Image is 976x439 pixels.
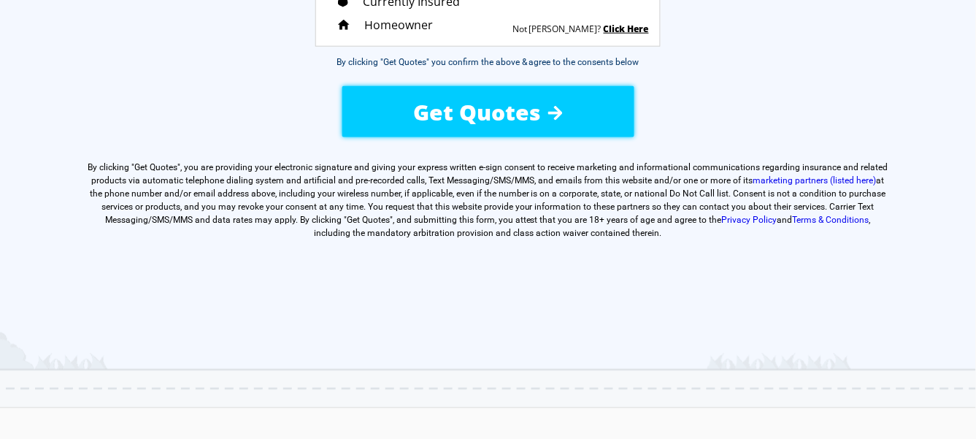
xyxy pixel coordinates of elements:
[722,215,777,225] a: Privacy Policy
[337,56,639,69] div: By clicking "Get Quotes" you confirm the above & agree to the consents below
[134,162,177,172] span: Get Quotes
[87,161,890,240] label: By clicking " ", you are providing your electronic signature and giving your express written e-si...
[753,175,877,186] a: marketing partners (listed here)
[793,215,869,225] a: Terms & Conditions
[364,17,433,33] span: Homeowner
[342,86,634,137] button: Get Quotes
[413,97,541,127] span: Get Quotes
